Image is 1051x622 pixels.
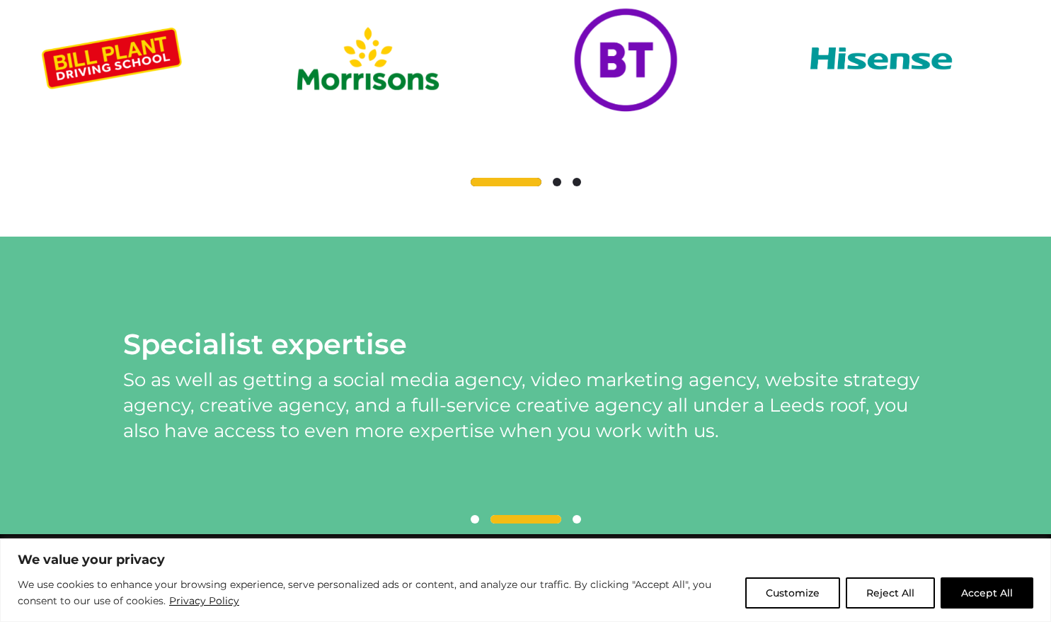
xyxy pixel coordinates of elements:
[123,367,928,443] p: So as well as getting a social media agency, video marketing agency, website strategy agency, cre...
[123,327,928,361] div: Specialist expertise
[18,577,735,610] p: We use cookies to enhance your browsing experience, serve personalized ads or content, and analyz...
[18,551,1033,568] p: We value your privacy
[846,577,935,609] button: Reject All
[941,577,1033,609] button: Accept All
[168,592,240,609] a: Privacy Policy
[745,577,840,609] button: Customize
